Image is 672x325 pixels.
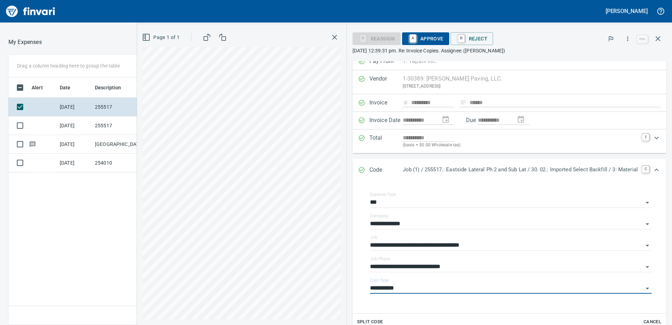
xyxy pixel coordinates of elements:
[637,35,648,43] a: esc
[642,198,652,208] button: Open
[642,241,652,250] button: Open
[642,219,652,229] button: Open
[57,116,92,135] td: [DATE]
[635,30,666,47] span: Close invoice
[402,32,449,45] button: AApprove
[369,134,403,149] p: Total
[642,283,652,293] button: Open
[604,6,650,17] button: [PERSON_NAME]
[620,31,635,46] button: More
[57,154,92,172] td: [DATE]
[353,47,666,54] p: [DATE] 12:39:31 pm. Re: Invoice Copies. Assignee: ([PERSON_NAME])
[4,3,57,20] img: Finvari
[353,35,401,41] div: Reassign
[370,235,377,240] label: Job
[95,83,121,92] span: Description
[143,33,180,42] span: Page 1 of 1
[458,34,465,42] a: R
[403,166,638,174] p: Job (1) / 255517.: Eastside Lateral Ph 2 and Sub Lat / 30. 02.: Imported Select Backfill / 3: Mat...
[370,278,389,282] label: Cost Type
[353,159,666,182] div: Expand
[370,214,388,218] label: Company
[370,192,396,197] label: Expense Type
[60,83,71,92] span: Date
[57,98,92,116] td: [DATE]
[606,7,648,15] h5: [PERSON_NAME]
[17,62,120,69] p: Drag a column heading here to group the table
[92,135,155,154] td: [GEOGRAPHIC_DATA] Store [GEOGRAPHIC_DATA] [GEOGRAPHIC_DATA]
[642,262,652,272] button: Open
[60,83,80,92] span: Date
[8,38,42,46] nav: breadcrumb
[353,129,666,153] div: Expand
[92,154,155,172] td: 254010
[369,166,403,175] p: Code
[95,83,130,92] span: Description
[141,31,182,44] button: Page 1 of 1
[92,116,155,135] td: 255517
[29,142,36,146] span: Has messages
[403,142,638,149] p: (basis + $0.00 Wholesale tax)
[32,83,52,92] span: Alert
[32,83,43,92] span: Alert
[92,98,155,116] td: 255517
[642,166,649,173] a: C
[456,33,487,45] span: Reject
[642,134,649,141] a: T
[408,33,444,45] span: Approve
[603,31,619,46] button: Flag
[8,38,42,46] p: My Expenses
[57,135,92,154] td: [DATE]
[409,34,416,42] a: A
[370,257,390,261] label: Job Phase
[451,32,493,45] button: RReject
